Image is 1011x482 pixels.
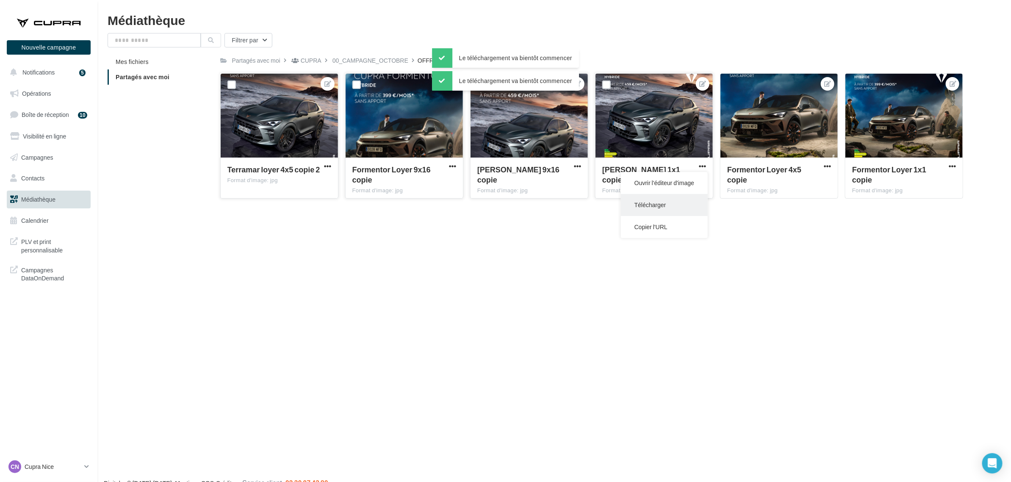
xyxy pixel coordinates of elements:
[982,453,1003,474] div: Open Intercom Messenger
[5,169,92,187] a: Contacts
[301,56,321,65] div: CUPRA
[5,212,92,230] a: Calendrier
[21,217,49,224] span: Calendrier
[602,187,706,194] div: Format d'image: jpg
[352,187,456,194] div: Format d'image: jpg
[5,261,92,286] a: Campagnes DataOnDemand
[116,58,149,65] span: Mes fichiers
[21,264,87,283] span: Campagnes DataOnDemand
[22,69,55,76] span: Notifications
[621,216,708,238] button: Copier l'URL
[332,56,408,65] div: 00_CAMPAGNE_OCTOBRE
[227,177,331,184] div: Format d'image: jpg
[5,105,92,124] a: Boîte de réception10
[5,149,92,166] a: Campagnes
[7,40,91,55] button: Nouvelle campagne
[7,459,91,475] a: CN Cupra Nice
[727,165,801,184] span: Formentor Loyer 4x5 copie
[224,33,272,47] button: Filtrer par
[621,194,708,216] button: Télécharger
[21,236,87,254] span: PLV et print personnalisable
[432,71,579,91] div: Le téléchargement va bientôt commencer
[232,56,280,65] div: Partagés avec moi
[25,463,81,471] p: Cupra Nice
[21,175,44,182] span: Contacts
[477,187,581,194] div: Format d'image: jpg
[852,165,926,184] span: Formentor Loyer 1x1 copie
[5,233,92,258] a: PLV et print personnalisable
[602,165,680,184] span: Terramar Loyer 1x1 copie
[621,172,708,194] button: Ouvrir l'éditeur d'image
[432,48,579,68] div: Le téléchargement va bientôt commencer
[79,69,86,76] div: 5
[5,127,92,145] a: Visibilité en ligne
[5,64,89,81] button: Notifications 5
[116,73,169,80] span: Partagés avec moi
[727,187,831,194] div: Format d'image: jpg
[5,191,92,208] a: Médiathèque
[477,165,560,184] span: Terramar Loyer 9x16 copie
[21,153,53,161] span: Campagnes
[108,14,1001,26] div: Médiathèque
[852,187,956,194] div: Format d'image: jpg
[227,165,320,174] span: Terramar loyer 4x5 copie 2
[22,90,51,97] span: Opérations
[11,463,19,471] span: CN
[418,56,460,65] div: OFFRES_PART
[78,112,87,119] div: 10
[22,111,69,118] span: Boîte de réception
[352,165,431,184] span: Formentor Loyer 9x16 copie
[21,196,55,203] span: Médiathèque
[23,133,66,140] span: Visibilité en ligne
[5,85,92,102] a: Opérations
